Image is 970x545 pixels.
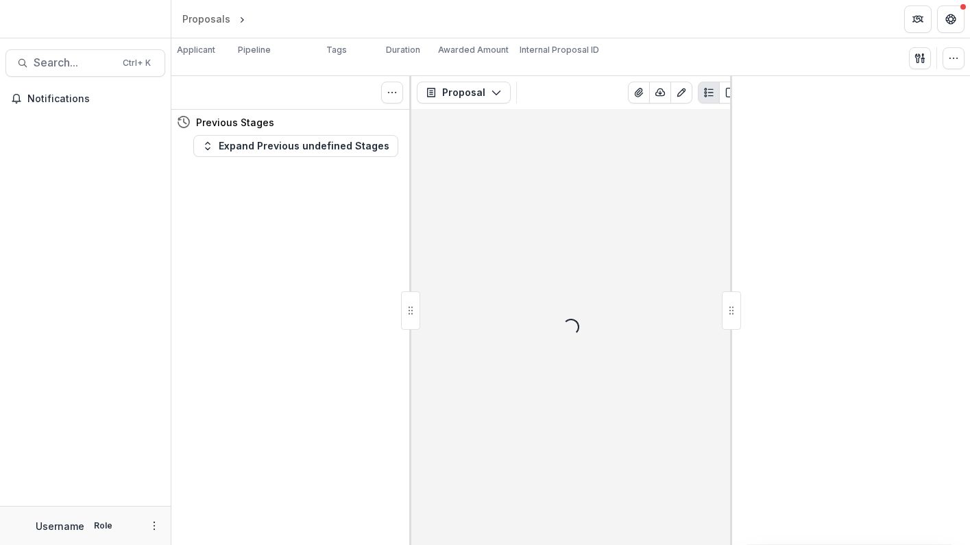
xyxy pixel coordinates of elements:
[628,82,650,104] button: View Attached Files
[34,56,114,69] span: Search...
[177,9,306,29] nav: breadcrumb
[5,49,165,77] button: Search...
[90,520,117,532] p: Role
[438,44,509,56] p: Awarded Amount
[27,93,160,105] span: Notifications
[193,135,398,157] button: Expand Previous undefined Stages
[937,5,965,33] button: Get Help
[182,12,230,26] div: Proposals
[146,518,162,534] button: More
[904,5,932,33] button: Partners
[670,82,692,104] button: Edit as form
[417,82,511,104] button: Proposal
[698,82,720,104] button: Plaintext view
[381,82,403,104] button: Toggle View Cancelled Tasks
[196,115,274,130] h4: Previous Stages
[386,44,420,56] p: Duration
[238,44,271,56] p: Pipeline
[326,44,347,56] p: Tags
[5,88,165,110] button: Notifications
[177,44,215,56] p: Applicant
[120,56,154,71] div: Ctrl + K
[177,9,236,29] a: Proposals
[36,519,84,533] p: Username
[719,82,741,104] button: PDF view
[520,44,599,56] p: Internal Proposal ID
